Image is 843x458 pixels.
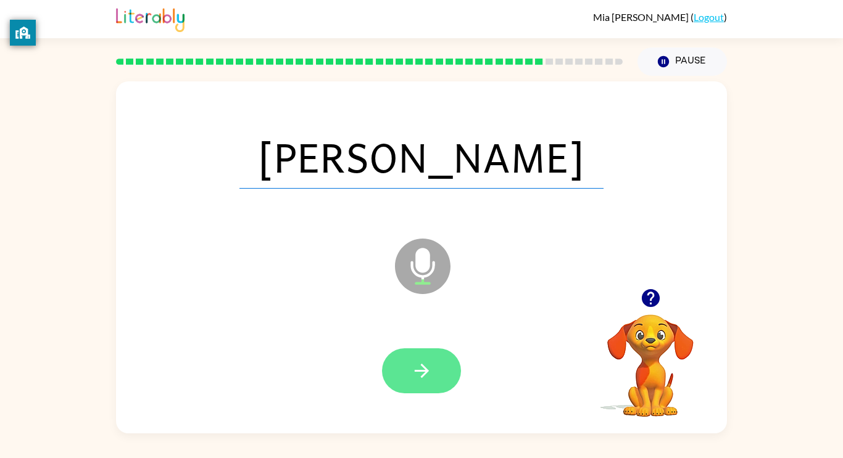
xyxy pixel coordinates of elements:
img: Literably [116,5,185,32]
video: Your browser must support playing .mp4 files to use Literably. Please try using another browser. [589,295,712,419]
div: ( ) [593,11,727,23]
button: privacy banner [10,20,36,46]
button: Pause [637,47,727,76]
span: Mia [PERSON_NAME] [593,11,691,23]
a: Logout [694,11,724,23]
span: [PERSON_NAME] [239,125,604,189]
